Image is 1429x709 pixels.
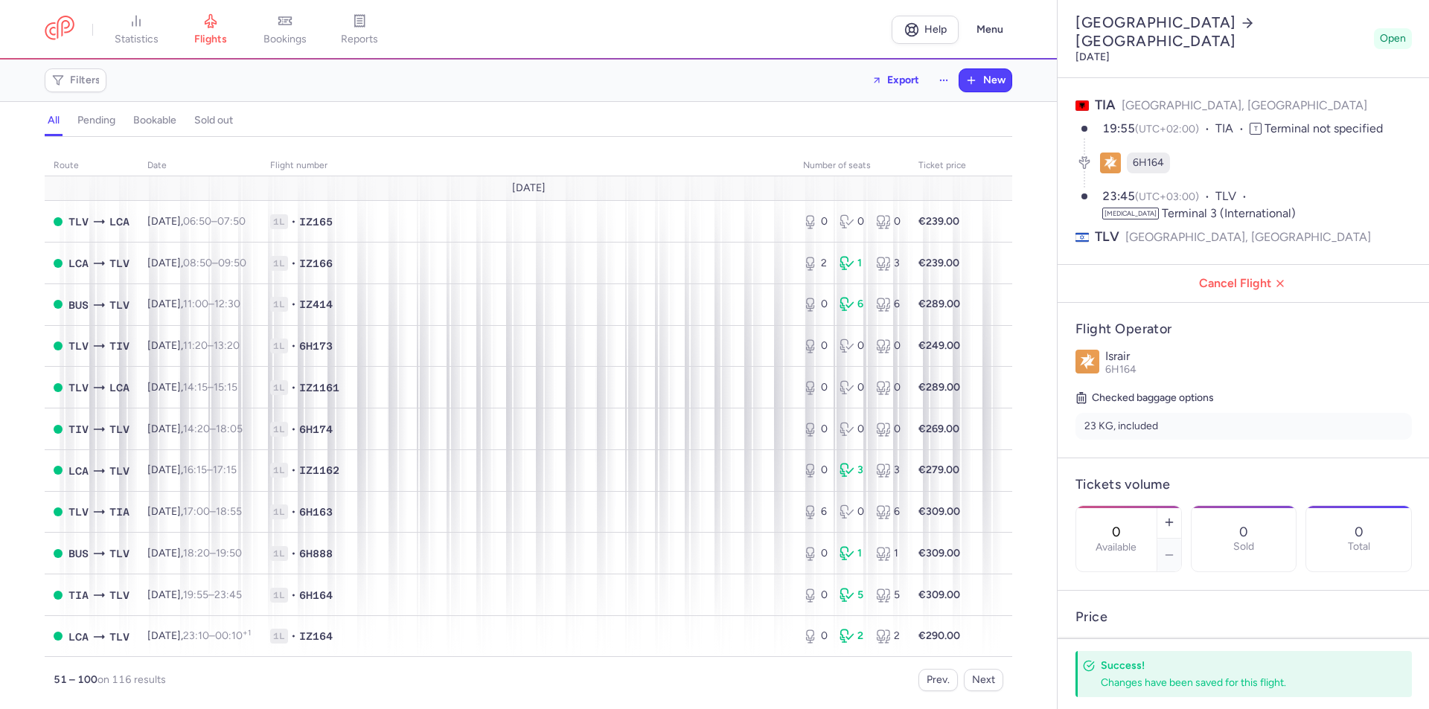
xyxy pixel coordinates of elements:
div: 0 [803,380,828,395]
span: TLV [68,379,89,396]
span: IZ414 [299,297,333,312]
span: Rinas Mother Teresa, Tirana, Albania [68,587,89,603]
span: • [291,422,296,437]
strong: €289.00 [918,298,960,310]
span: TLV [1095,228,1119,246]
strong: €239.00 [918,257,959,269]
time: 17:00 [183,505,210,518]
div: 0 [803,588,828,603]
span: [DATE], [147,505,242,518]
a: statistics [99,13,173,46]
sup: +1 [243,628,251,638]
button: New [959,69,1011,92]
span: 1L [270,256,288,271]
span: statistics [115,33,159,46]
span: LCA [109,379,130,396]
div: 0 [840,380,864,395]
span: [DATE], [147,339,240,352]
div: 0 [876,214,901,229]
div: 5 [840,588,864,603]
span: – [183,588,242,601]
span: TIA [1215,121,1250,138]
span: • [291,588,296,603]
strong: €309.00 [918,505,960,518]
time: 18:20 [183,547,210,559]
span: [DATE], [147,257,246,269]
time: 07:50 [217,215,246,228]
span: IZ1161 [299,380,339,395]
time: 14:20 [183,423,210,435]
time: 19:50 [216,547,242,559]
span: – [183,298,240,310]
span: OPEN [54,341,63,350]
span: TLV [1215,188,1253,205]
time: 18:05 [216,423,243,435]
span: – [183,339,240,352]
time: 15:15 [214,381,237,394]
span: [GEOGRAPHIC_DATA], [GEOGRAPHIC_DATA] [1122,98,1367,112]
button: Next [964,669,1003,691]
span: IZ164 [299,629,333,644]
a: CitizenPlane red outlined logo [45,16,74,43]
span: Terminal 3 (International) [1162,206,1296,220]
img: Israir logo [1075,350,1099,373]
span: 1L [270,629,288,644]
span: 6H164 [1105,363,1137,376]
time: 14:15 [183,381,208,394]
div: 0 [803,463,828,478]
div: 0 [803,339,828,353]
strong: €239.00 [918,215,959,228]
span: OPEN [54,300,63,309]
strong: €309.00 [918,547,960,559]
span: IZ166 [299,256,333,271]
strong: €269.00 [918,423,959,435]
span: TLV [68,214,89,230]
div: Changes have been saved for this flight. [1101,676,1379,690]
h4: pending [77,114,115,127]
div: 3 [840,463,864,478]
h4: Tickets volume [1075,476,1412,493]
th: Ticket price [909,155,975,177]
span: flights [194,33,227,46]
h4: all [48,114,60,127]
strong: €289.00 [918,381,960,394]
div: 3 [876,256,901,271]
span: Terminal not specified [1265,121,1383,135]
p: Israir [1105,350,1412,363]
span: 1L [270,422,288,437]
span: Ben Gurion International, Tel Aviv, Israel [109,421,130,437]
div: 3 [876,463,901,478]
span: • [291,256,296,271]
span: OPEN [54,383,63,392]
span: [DATE], [147,588,242,601]
span: Ben Gurion International, Tel Aviv, Israel [109,629,130,645]
span: [DATE], [147,298,240,310]
span: • [291,463,296,478]
span: Cancel Flight [1070,277,1418,290]
span: Filters [70,74,100,86]
h2: [GEOGRAPHIC_DATA] [GEOGRAPHIC_DATA] [1075,13,1368,51]
time: 11:20 [183,339,208,352]
span: IZ1162 [299,463,339,478]
span: 6H888 [299,546,333,561]
p: 0 [1239,524,1248,539]
strong: €279.00 [918,463,959,476]
div: 5 [876,588,901,603]
span: 6H174 [299,422,333,437]
span: LCA [109,214,130,230]
div: 0 [876,380,901,395]
span: (UTC+03:00) [1135,190,1199,203]
span: [MEDICAL_DATA] [1102,208,1159,219]
span: IZ165 [299,214,333,229]
span: – [183,505,242,518]
div: 0 [803,214,828,229]
time: 00:10 [215,629,251,642]
span: 6H173 [299,339,333,353]
time: 16:15 [183,463,207,476]
span: TLV [109,587,130,603]
p: Total [1348,541,1370,553]
span: • [291,504,296,519]
time: 11:00 [183,298,208,310]
span: – [183,463,237,476]
div: 6 [840,297,864,312]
